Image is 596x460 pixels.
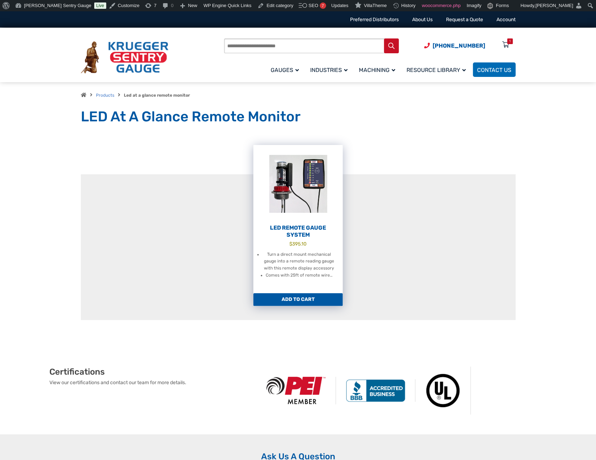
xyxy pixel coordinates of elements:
img: BBB [336,379,415,402]
span: Machining [359,67,395,73]
a: Gauges [266,61,306,78]
a: Contact Us [473,62,516,77]
a: LED Remote Gauge System $395.10 Turn a direct mount mechanical gauge into a remote reading gauge ... [253,145,343,293]
h2: LED Remote Gauge System [253,224,343,238]
span: Contact Us [477,67,511,73]
span: Gauges [271,67,299,73]
strong: Led at a glance remote monitor [124,93,190,98]
span: Resource Library [407,67,466,73]
a: Products [96,93,114,98]
span: Industries [310,67,348,73]
a: Account [496,17,516,23]
li: Comes with 25ft of remote wire… [266,272,332,279]
a: Phone Number (920) 434-8860 [424,41,485,50]
a: Industries [306,61,355,78]
bdi: 395.10 [289,241,307,247]
a: Request a Quote [446,17,483,23]
h2: Certifications [49,367,257,377]
h1: LED At A Glance Remote Monitor [81,108,516,126]
a: Preferred Distributors [350,17,399,23]
a: Resource Library [402,61,473,78]
span: [PHONE_NUMBER] [433,42,485,49]
span: $ [289,241,292,247]
div: 1 [509,38,511,44]
img: Krueger Sentry Gauge [81,41,168,74]
img: PEI Member [257,377,336,404]
li: Turn a direct mount mechanical gauge into a remote reading gauge with this remote display accessory [262,251,336,272]
img: Underwriters Laboratories [415,367,471,414]
a: Add to cart: “LED Remote Gauge System” [253,293,343,306]
a: Machining [355,61,402,78]
a: About Us [412,17,433,23]
p: View our certifications and contact our team for more details. [49,379,257,386]
img: LED Remote Gauge System [253,145,343,223]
